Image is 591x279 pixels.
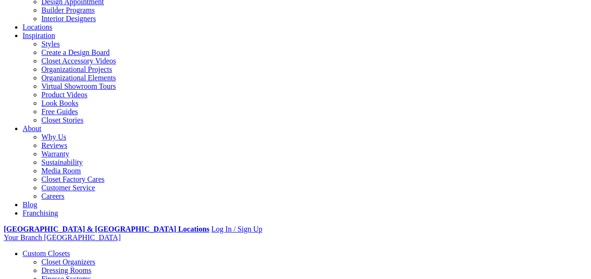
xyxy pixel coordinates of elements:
a: Careers [41,192,64,200]
a: Organizational Projects [41,65,112,73]
a: Reviews [41,141,67,149]
a: Styles [41,40,60,48]
a: Closet Factory Cares [41,175,104,183]
a: Closet Organizers [41,258,95,266]
a: Blog [23,201,37,209]
a: Warranty [41,150,69,158]
span: [GEOGRAPHIC_DATA] [44,233,120,241]
a: Media Room [41,167,81,175]
a: Franchising [23,209,58,217]
a: Look Books [41,99,79,107]
a: Sustainability [41,158,83,166]
span: Your Branch [4,233,42,241]
a: Virtual Showroom Tours [41,82,116,90]
a: [GEOGRAPHIC_DATA] & [GEOGRAPHIC_DATA] Locations [4,225,209,233]
a: About [23,124,41,132]
a: Dressing Rooms [41,266,91,274]
a: Your Branch [GEOGRAPHIC_DATA] [4,233,121,241]
a: Create a Design Board [41,48,110,56]
a: Customer Service [41,184,95,192]
a: Inspiration [23,31,55,39]
a: Why Us [41,133,66,141]
a: Closet Stories [41,116,83,124]
a: Interior Designers [41,15,96,23]
a: Free Guides [41,108,78,116]
a: Closet Accessory Videos [41,57,116,65]
a: Custom Closets [23,249,70,257]
a: Log In / Sign Up [211,225,262,233]
a: Organizational Elements [41,74,116,82]
a: Locations [23,23,52,31]
a: Builder Programs [41,6,95,14]
a: Product Videos [41,91,87,99]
